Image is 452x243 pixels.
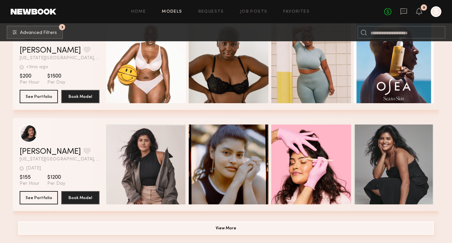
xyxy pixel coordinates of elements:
[26,166,41,171] div: [DATE]
[20,181,39,187] span: Per Hour
[61,90,100,103] button: Book Model
[61,26,63,29] span: 3
[240,10,268,14] a: Job Posts
[20,31,57,35] span: Advanced Filters
[20,90,58,103] button: See Portfolio
[7,26,63,39] button: 3Advanced Filters
[162,10,182,14] a: Models
[20,148,81,156] a: [PERSON_NAME]
[423,6,425,10] div: 9
[20,56,100,61] span: [US_STATE][GEOGRAPHIC_DATA], [GEOGRAPHIC_DATA]
[18,221,434,235] button: View More
[198,10,224,14] a: Requests
[283,10,310,14] a: Favorites
[131,10,146,14] a: Home
[20,47,81,55] a: [PERSON_NAME]
[431,6,441,17] a: S
[26,65,48,70] div: +1mo ago
[47,174,65,181] span: $1200
[47,80,65,86] span: Per Day
[20,157,100,162] span: [US_STATE][GEOGRAPHIC_DATA], [GEOGRAPHIC_DATA]
[47,73,65,80] span: $1500
[20,191,58,204] button: See Portfolio
[20,174,39,181] span: $155
[61,191,100,204] button: Book Model
[20,80,39,86] span: Per Hour
[47,181,65,187] span: Per Day
[20,73,39,80] span: $200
